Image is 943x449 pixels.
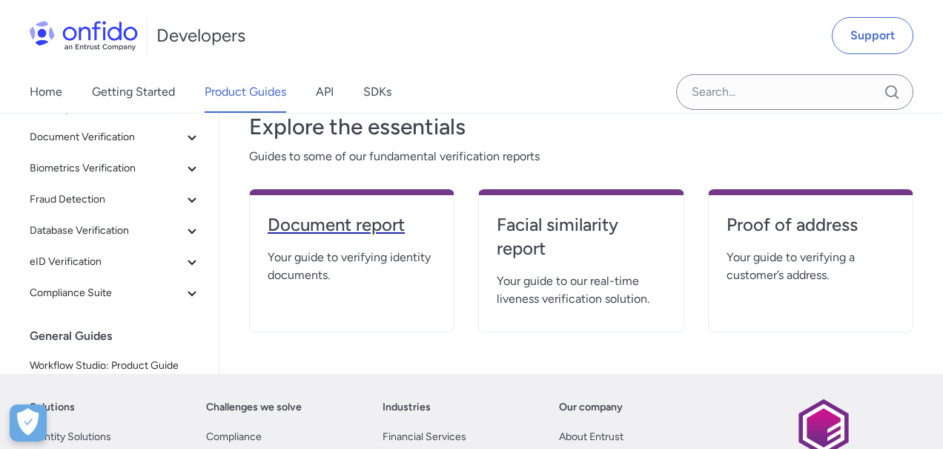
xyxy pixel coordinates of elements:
a: Financial Services [383,428,466,446]
a: Our company [559,399,623,416]
h4: Facial similarity report [497,213,665,260]
div: General Guides [30,321,213,351]
a: Industries [383,399,431,416]
a: Support [832,17,913,54]
div: Cookie Preferences [10,404,47,442]
input: Onfido search input field [676,74,913,110]
h4: Document report [268,213,436,237]
a: Solutions [30,399,75,416]
img: Onfido Logo [30,21,138,50]
span: Your guide to verifying a customer’s address. [727,249,895,284]
span: Your guide to verifying identity documents. [268,249,436,284]
span: Your guide to our real-time liveness verification solution. [497,272,665,308]
a: Workflow Studio: Product Guide [24,351,207,381]
span: Compliance Suite [30,284,183,302]
a: About Entrust [559,428,623,446]
span: Database Verification [30,222,183,240]
a: Proof of address [727,213,895,249]
span: Guides to some of our fundamental verification reports [249,148,913,165]
span: Fraud Detection [30,191,183,209]
span: eID Verification [30,253,183,271]
button: Document Verification [24,122,207,152]
a: API [316,71,334,113]
h4: Proof of address [727,213,895,237]
button: Compliance Suite [24,278,207,308]
a: Home [30,71,62,113]
span: Biometrics Verification [30,160,183,177]
a: Product Guides [205,71,286,113]
h1: Developers [156,24,245,47]
a: SDKs [363,71,391,113]
a: Challenges we solve [206,399,302,416]
button: Database Verification [24,216,207,246]
button: eID Verification [24,247,207,277]
a: Facial similarity report [497,213,665,272]
button: Open Preferences [10,404,47,442]
a: Identity Solutions [30,428,111,446]
a: Getting Started [92,71,175,113]
h3: Explore the essentials [249,112,913,142]
button: Fraud Detection [24,185,207,214]
a: Compliance [206,428,262,446]
button: Biometrics Verification [24,154,207,183]
span: Workflow Studio: Product Guide [30,357,201,375]
span: Document Verification [30,128,183,146]
a: Document report [268,213,436,249]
